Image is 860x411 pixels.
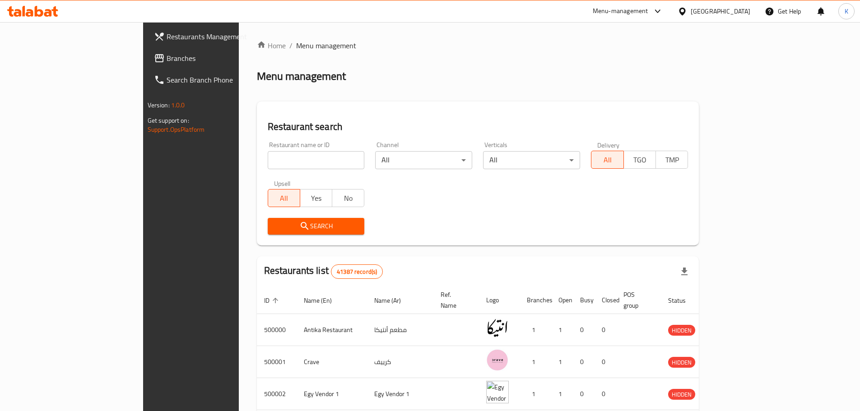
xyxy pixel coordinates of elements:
td: 1 [520,314,551,346]
h2: Menu management [257,69,346,83]
span: All [595,153,620,166]
label: Delivery [597,142,620,148]
div: All [483,151,580,169]
td: Egy Vendor 1 [297,378,367,410]
td: Egy Vendor 1 [367,378,433,410]
td: كرييف [367,346,433,378]
span: Branches [167,53,279,64]
li: / [289,40,293,51]
td: 1 [551,378,573,410]
td: Antika Restaurant [297,314,367,346]
span: All [272,192,297,205]
a: Support.OpsPlatform [148,124,205,135]
th: Open [551,286,573,314]
div: Total records count [331,264,383,279]
a: Restaurants Management [147,26,287,47]
button: All [268,189,300,207]
span: TMP [660,153,684,166]
span: HIDDEN [668,325,695,336]
div: Export file [674,261,695,282]
td: 0 [595,314,616,346]
th: Closed [595,286,616,314]
span: 1.0.0 [171,99,185,111]
th: Branches [520,286,551,314]
img: Antika Restaurant [486,317,509,339]
th: Busy [573,286,595,314]
td: 1 [551,314,573,346]
td: 0 [595,346,616,378]
span: K [845,6,848,16]
span: Version: [148,99,170,111]
img: Crave [486,349,509,371]
span: Restaurants Management [167,31,279,42]
span: Yes [304,192,329,205]
span: Get support on: [148,115,189,126]
span: Name (En) [304,295,344,306]
h2: Restaurants list [264,264,383,279]
span: No [336,192,361,205]
span: 41387 record(s) [331,268,382,276]
span: TGO [628,153,652,166]
span: HIDDEN [668,357,695,368]
td: 0 [595,378,616,410]
td: 1 [520,378,551,410]
div: All [375,151,472,169]
span: ID [264,295,281,306]
span: Ref. Name [441,289,468,311]
div: HIDDEN [668,325,695,336]
div: HIDDEN [668,357,695,368]
a: Search Branch Phone [147,69,287,91]
nav: breadcrumb [257,40,699,51]
div: [GEOGRAPHIC_DATA] [691,6,750,16]
th: Logo [479,286,520,314]
span: Status [668,295,697,306]
button: TGO [623,151,656,169]
span: Name (Ar) [374,295,413,306]
button: Search [268,218,365,235]
td: 0 [573,314,595,346]
td: 0 [573,346,595,378]
button: Yes [300,189,332,207]
a: Branches [147,47,287,69]
button: No [332,189,364,207]
button: All [591,151,623,169]
span: Search [275,221,358,232]
button: TMP [655,151,688,169]
td: 1 [551,346,573,378]
span: POS group [623,289,650,311]
input: Search for restaurant name or ID.. [268,151,365,169]
td: Crave [297,346,367,378]
label: Upsell [274,180,291,186]
span: Search Branch Phone [167,74,279,85]
td: 0 [573,378,595,410]
div: Menu-management [593,6,648,17]
img: Egy Vendor 1 [486,381,509,403]
div: HIDDEN [668,389,695,400]
h2: Restaurant search [268,120,688,134]
span: Menu management [296,40,356,51]
td: 1 [520,346,551,378]
td: مطعم أنتيكا [367,314,433,346]
span: HIDDEN [668,389,695,400]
